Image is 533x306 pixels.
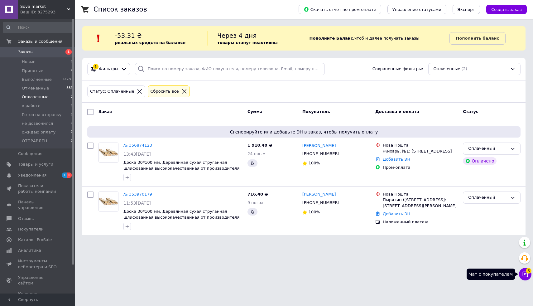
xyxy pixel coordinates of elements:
span: 9 пог.м [247,200,263,205]
span: 3 [526,268,531,274]
span: Фильтры [99,66,118,72]
span: Готов на отправку [22,112,61,118]
span: Кошелек компании [18,291,58,302]
span: Товары и услуги [18,162,53,167]
a: Фото товару [98,192,118,211]
span: Оплаченные [434,66,460,72]
span: 2 [71,94,73,100]
span: Выполненные [22,77,52,82]
span: Управление статусами [392,7,441,12]
span: Создать заказ [491,7,522,12]
a: Добавить ЭН [383,211,410,216]
div: Чат с покупателем [467,269,515,280]
button: Экспорт [453,5,480,14]
span: Отзывы [18,216,35,221]
div: Пром-оплата [383,165,458,170]
span: Каталог ProSale [18,237,52,243]
span: (2) [462,66,467,71]
span: Инструменты вебмастера и SEO [18,258,58,270]
span: 0 [71,129,73,135]
span: 12281 [62,77,73,82]
div: 1 [93,64,98,70]
span: Статус [463,109,478,114]
div: Оплаченный [468,194,508,201]
span: 0 [71,121,73,126]
button: Скачать отчет по пром-оплате [299,5,381,14]
span: 889 [66,85,73,91]
span: Аналитика [18,248,41,253]
img: Фото товару [99,143,118,162]
span: Экспорт [458,7,475,12]
span: 24 пог.м [247,151,266,156]
button: Создать заказ [486,5,527,14]
a: № 356874123 [123,143,152,148]
a: Создать заказ [480,7,527,12]
div: Пырятин ([STREET_ADDRESS]: [STREET_ADDRESS][PERSON_NAME] [383,197,458,208]
span: ожидаю оплату [22,129,55,135]
span: 11:53[DATE] [123,201,151,206]
span: 1 [67,172,72,178]
div: , чтоб и далее получать заказы [300,31,449,46]
div: Оплаченный [468,145,508,152]
span: ОТПРАВЛЕН [22,138,47,144]
span: 1 [62,172,67,178]
span: Сообщения [18,151,42,157]
span: 0 [71,103,73,109]
span: 100% [309,210,320,214]
span: -53.31 ₴ [115,32,142,39]
div: [PHONE_NUMBER] [301,199,341,207]
a: [PERSON_NAME] [302,192,336,197]
span: 1 [65,49,72,55]
span: Через 4 дня [217,32,257,39]
b: реальных средств на балансе [115,40,185,45]
span: Сохраненные фильтры: [372,66,423,72]
span: Новые [22,59,36,65]
div: Оплачено [463,157,497,165]
span: 0 [71,112,73,118]
div: Статус: Оплаченные [89,88,136,95]
span: 4 [71,68,73,74]
span: 0 [71,138,73,144]
span: Показатели работы компании [18,183,58,194]
a: Фото товару [98,143,118,163]
b: Пополнить баланс [456,36,499,41]
a: Доска 30*100 мм. Деревянная сухая струганная шлифованная высококачественная от производителя. Сме... [123,160,241,176]
span: Принятые [22,68,43,74]
span: Отмененные [22,85,49,91]
div: Ваш ID: 3275293 [20,9,75,15]
div: Наложенный платеж [383,219,458,225]
span: Покупатель [302,109,330,114]
div: Нова Пошта [383,143,458,148]
span: Заказ [98,109,112,114]
span: Сумма [247,109,262,114]
span: Оплаченные [22,94,49,100]
span: Управление сайтом [18,275,58,286]
span: 716,40 ₴ [247,192,268,197]
span: Скачать отчет по пром-оплате [304,7,376,12]
div: Жихарь, №1: [STREET_ADDRESS] [383,148,458,154]
span: Уведомления [18,172,46,178]
span: 13:43[DATE] [123,152,151,157]
div: Сбросить все [149,88,180,95]
h1: Список заказов [94,6,147,13]
span: в работе [22,103,41,109]
span: Панель управления [18,199,58,211]
span: Сгенерируйте или добавьте ЭН в заказ, чтобы получить оплату [90,129,518,135]
input: Поиск по номеру заказа, ФИО покупателя, номеру телефона, Email, номеру накладной [135,63,325,75]
div: Нова Пошта [383,192,458,197]
span: не дозвонился [22,121,53,126]
img: Фото товару [99,192,118,211]
span: Заказы [18,49,33,55]
span: 1 910,40 ₴ [247,143,272,148]
a: Доска 30*100 мм. Деревянная сухая струганная шлифованная высококачественная от производителя. Сме... [123,209,241,225]
span: Заказы и сообщения [18,39,62,44]
span: 100% [309,161,320,165]
span: Доставка и оплата [375,109,419,114]
span: Sova market [20,4,67,9]
button: Управление статусами [387,5,446,14]
input: Поиск [3,22,74,33]
a: Пополнить баланс [449,32,506,45]
b: Пополните Баланс [310,36,353,41]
